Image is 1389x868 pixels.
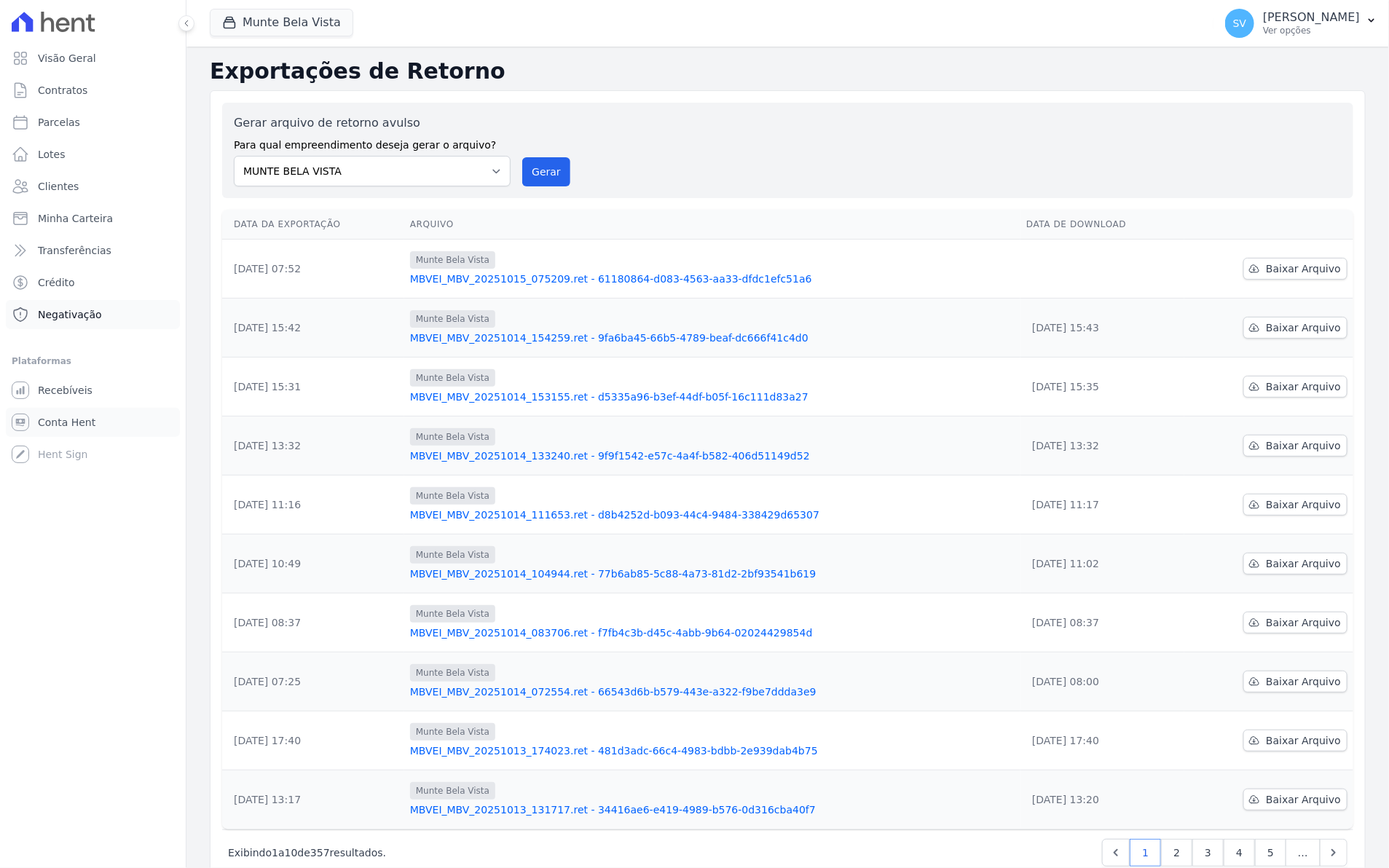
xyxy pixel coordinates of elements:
span: Munte Bela Vista [410,428,495,446]
button: Gerar [522,157,570,186]
a: Transferências [6,236,180,265]
span: Munte Bela Vista [410,782,495,800]
span: Parcelas [38,115,80,130]
td: [DATE] 13:32 [222,417,404,476]
a: MBVEI_MBV_20251014_133240.ret - 9f9f1542-e57c-4a4f-b582-406d51149d52 [410,449,1015,463]
p: Ver opções [1263,25,1360,36]
a: Baixar Arquivo [1243,789,1347,810]
span: 10 [285,847,298,859]
span: Baixar Arquivo [1266,674,1341,689]
h2: Exportações de Retorno [210,58,1366,84]
td: [DATE] 10:49 [222,534,404,593]
a: Baixar Arquivo [1243,317,1347,339]
a: Baixar Arquivo [1243,494,1347,516]
th: Data da Exportação [222,210,404,240]
a: MBVEI_MBV_20251014_153155.ret - d5335a96-b3ef-44df-b05f-16c111d83a27 [410,390,1015,404]
a: Conta Hent [6,408,180,437]
td: [DATE] 15:31 [222,358,404,417]
span: Munte Bela Vista [410,605,495,623]
span: Baixar Arquivo [1266,615,1341,630]
span: … [1286,839,1321,867]
a: 4 [1224,839,1255,867]
span: Clientes [38,179,79,194]
span: Baixar Arquivo [1266,261,1341,276]
a: Baixar Arquivo [1243,553,1347,575]
span: Baixar Arquivo [1266,792,1341,807]
span: Transferências [38,243,111,258]
a: Baixar Arquivo [1243,730,1347,751]
span: Crédito [38,275,75,290]
a: Minha Carteira [6,204,180,233]
span: Minha Carteira [38,211,113,226]
td: [DATE] 17:40 [222,711,404,770]
span: Munte Bela Vista [410,487,495,505]
a: Baixar Arquivo [1243,376,1347,398]
a: Contratos [6,76,180,105]
a: 5 [1255,839,1286,867]
span: Lotes [38,147,66,162]
a: Crédito [6,268,180,297]
span: Visão Geral [38,51,96,66]
td: [DATE] 15:42 [222,299,404,358]
a: Clientes [6,172,180,201]
a: Previous [1102,839,1130,867]
a: Baixar Arquivo [1243,671,1347,693]
span: Contratos [38,83,87,98]
td: [DATE] 08:37 [222,593,404,652]
td: [DATE] 13:32 [1020,417,1184,476]
td: [DATE] 17:40 [1020,711,1184,770]
span: Munte Bela Vista [410,251,495,269]
td: [DATE] 15:43 [1020,299,1184,358]
p: [PERSON_NAME] [1263,10,1360,25]
td: [DATE] 13:17 [222,770,404,829]
a: 2 [1161,839,1192,867]
td: [DATE] 11:02 [1020,534,1184,593]
a: Negativação [6,300,180,329]
a: Baixar Arquivo [1243,612,1347,634]
a: MBVEI_MBV_20251014_083706.ret - f7fb4c3b-d45c-4abb-9b64-02024429854d [410,626,1015,640]
a: MBVEI_MBV_20251014_111653.ret - d8b4252d-b093-44c4-9484-338429d65307 [410,508,1015,522]
a: MBVEI_MBV_20251015_075209.ret - 61180864-d083-4563-aa33-dfdc1efc51a6 [410,272,1015,286]
span: Munte Bela Vista [410,546,495,564]
td: [DATE] 07:52 [222,240,404,299]
span: Negativação [38,307,102,322]
label: Para qual empreendimento deseja gerar o arquivo? [234,132,511,153]
span: Baixar Arquivo [1266,320,1341,335]
span: Munte Bela Vista [410,723,495,741]
a: Next [1320,839,1347,867]
span: SV [1233,18,1246,28]
td: [DATE] 08:37 [1020,593,1184,652]
td: [DATE] 08:00 [1020,652,1184,711]
label: Gerar arquivo de retorno avulso [234,114,511,132]
a: MBVEI_MBV_20251014_104944.ret - 77b6ab85-5c88-4a73-81d2-2bf93541b619 [410,567,1015,581]
span: Baixar Arquivo [1266,556,1341,571]
a: Parcelas [6,108,180,137]
a: 3 [1192,839,1224,867]
span: Recebíveis [38,383,93,398]
th: Arquivo [404,210,1020,240]
span: Munte Bela Vista [410,310,495,328]
span: 1 [272,847,278,859]
span: Baixar Arquivo [1266,379,1341,394]
span: Baixar Arquivo [1266,497,1341,512]
td: [DATE] 13:20 [1020,770,1184,829]
span: Conta Hent [38,415,95,430]
button: Munte Bela Vista [210,9,353,36]
td: [DATE] 15:35 [1020,358,1184,417]
a: Baixar Arquivo [1243,258,1347,280]
a: Baixar Arquivo [1243,435,1347,457]
a: Visão Geral [6,44,180,73]
td: [DATE] 11:16 [222,476,404,534]
button: SV [PERSON_NAME] Ver opções [1213,3,1389,44]
div: Plataformas [12,352,174,370]
span: 357 [310,847,330,859]
a: MBVEI_MBV_20251013_174023.ret - 481d3adc-66c4-4983-bdbb-2e939dab4b75 [410,743,1015,758]
a: Recebíveis [6,376,180,405]
a: Lotes [6,140,180,169]
a: MBVEI_MBV_20251013_131717.ret - 34416ae6-e419-4989-b576-0d316cba40f7 [410,802,1015,817]
a: 1 [1130,839,1161,867]
span: Munte Bela Vista [410,664,495,682]
span: Munte Bela Vista [410,369,495,387]
a: MBVEI_MBV_20251014_072554.ret - 66543d6b-b579-443e-a322-f9be7ddda3e9 [410,684,1015,699]
td: [DATE] 07:25 [222,652,404,711]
